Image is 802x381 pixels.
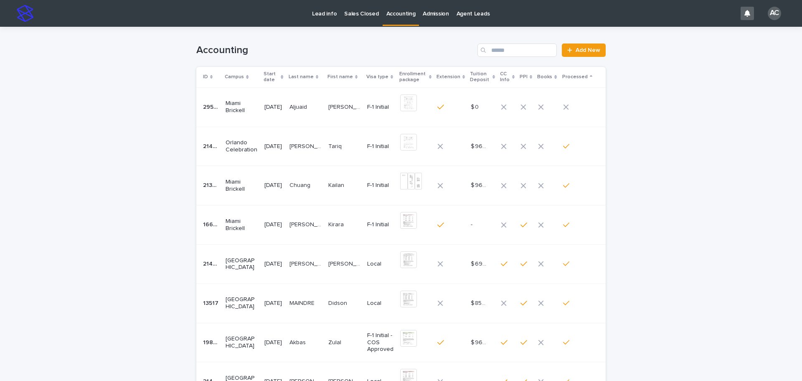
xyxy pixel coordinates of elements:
p: Books [537,72,552,82]
p: Local [367,261,394,268]
p: 21437 [203,259,221,268]
p: 19829 [203,338,221,346]
p: Didson [328,298,349,307]
p: $ 0 [471,102,480,111]
img: stacker-logo-s-only.png [17,5,33,22]
p: Kirara [328,220,345,228]
p: Silva Mendes [289,259,323,268]
p: Zulal [328,338,343,346]
p: Last name [289,72,314,82]
tr: 2140321403 Orlando Celebration[DATE][PERSON_NAME][PERSON_NAME] TariqTariq F-1 Initial$ 960.00$ 96... [196,127,606,166]
p: Enrollment package [399,69,427,85]
h1: Accounting [196,44,474,56]
p: Aljuaid [289,102,309,111]
span: Add New [576,47,600,53]
p: $ 960.00 [471,338,488,346]
p: 16614 [203,220,221,228]
p: [DATE] [264,143,282,150]
p: Sultan Ali A [328,102,362,111]
p: [GEOGRAPHIC_DATA] [226,296,258,310]
p: Visa type [366,72,388,82]
p: [DATE] [264,104,282,111]
p: $ 960.00 [471,180,488,189]
div: AC [768,7,781,20]
input: Search [477,43,557,57]
p: Local [367,300,394,307]
p: PPI [520,72,528,82]
p: 13517 [203,298,220,307]
tr: 1661416614 Miami Brickell[DATE][PERSON_NAME][PERSON_NAME] KiraraKirara F-1 Initial-- [196,205,606,245]
p: F-1 Initial [367,143,394,150]
tr: 2134521345 Miami Brickell[DATE]ChuangChuang KailanKailan F-1 Initial$ 960.00$ 960.00 [196,166,606,205]
p: CC Info [500,69,510,85]
p: [DATE] [264,339,282,346]
p: First name [327,72,353,82]
p: Akbas [289,338,307,346]
p: $ 850.00 [471,298,488,307]
p: Kailan [328,180,346,189]
p: [DATE] [264,261,282,268]
p: F-1 Initial [367,182,394,189]
p: [DATE] [264,182,282,189]
p: Miami Brickell [226,179,258,193]
tr: 2955229552 Miami Brickell[DATE]AljuaidAljuaid [PERSON_NAME][PERSON_NAME] F-1 Initial$ 0$ 0 [196,87,606,127]
p: $ 960.00 [471,141,488,150]
p: Michely Cristhina [328,259,362,268]
p: - [471,220,474,228]
p: Tuition Deposit [470,69,490,85]
p: F-1 Initial [367,104,394,111]
tr: 2143721437 [GEOGRAPHIC_DATA][DATE][PERSON_NAME][PERSON_NAME] [PERSON_NAME][PERSON_NAME] Local$ 69... [196,244,606,284]
p: Miami Brickell [226,218,258,232]
p: 21345 [203,180,221,189]
p: Processed [562,72,588,82]
p: MAINDRE [289,298,316,307]
p: [GEOGRAPHIC_DATA] [226,257,258,271]
p: ALABDULWAHAB [289,141,323,150]
p: [GEOGRAPHIC_DATA] [226,335,258,350]
p: 21403 [203,141,221,150]
p: 29552 [203,102,221,111]
p: F-1 Initial [367,221,394,228]
p: Orlando Celebration [226,139,258,153]
tr: 1351713517 [GEOGRAPHIC_DATA][DATE]MAINDREMAINDRE DidsonDidson Local$ 850.00$ 850.00 [196,284,606,323]
p: Extension [437,72,460,82]
p: Chuang [289,180,312,189]
p: [DATE] [264,300,282,307]
tr: 1982919829 [GEOGRAPHIC_DATA][DATE]AkbasAkbas ZulalZulal F-1 Initial - COS Approved$ 960.00$ 960.00 [196,323,606,362]
p: [PERSON_NAME] [289,220,323,228]
p: Campus [225,72,244,82]
p: ID [203,72,208,82]
a: Add New [562,43,606,57]
p: [DATE] [264,221,282,228]
p: Start date [264,69,279,85]
p: $ 690.00 [471,259,488,268]
p: Tariq [328,141,343,150]
p: F-1 Initial - COS Approved [367,332,394,353]
p: Miami Brickell [226,100,258,114]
